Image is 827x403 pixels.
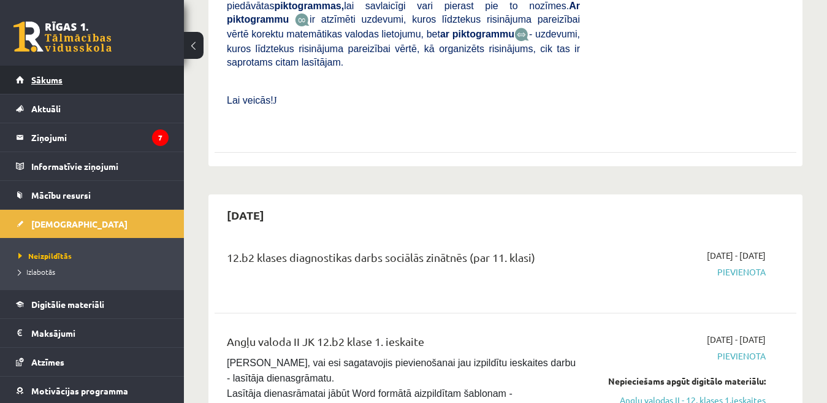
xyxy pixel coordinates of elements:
[227,249,580,272] div: 12.b2 klases diagnostikas darbs sociālās zinātnēs (par 11. klasi)
[707,333,766,346] span: [DATE] - [DATE]
[295,13,310,27] img: JfuEzvunn4EvwAAAAASUVORK5CYII=
[227,95,273,106] span: Lai veicās!
[16,94,169,123] a: Aktuāli
[707,249,766,262] span: [DATE] - [DATE]
[227,29,580,67] span: - uzdevumi, kuros līdztekus risinājuma pareizībai vērtē, kā organizēts risinājums, cik tas ir sap...
[31,152,169,180] legend: Informatīvie ziņojumi
[16,123,169,152] a: Ziņojumi7
[598,375,766,388] div: Nepieciešams apgūt digitālo materiālu:
[227,1,580,25] b: Ar piktogrammu
[31,103,61,114] span: Aktuāli
[16,210,169,238] a: [DEMOGRAPHIC_DATA]
[18,250,172,261] a: Neizpildītās
[215,201,276,229] h2: [DATE]
[16,66,169,94] a: Sākums
[31,385,128,396] span: Motivācijas programma
[514,28,529,42] img: wKvN42sLe3LLwAAAABJRU5ErkJggg==
[16,181,169,209] a: Mācību resursi
[227,14,580,39] span: ir atzīmēti uzdevumi, kuros līdztekus risinājuma pareizībai vērtē korektu matemātikas valodas lie...
[273,95,277,106] span: J
[31,123,169,152] legend: Ziņojumi
[31,74,63,85] span: Sākums
[13,21,112,52] a: Rīgas 1. Tālmācības vidusskola
[31,218,128,229] span: [DEMOGRAPHIC_DATA]
[31,356,64,367] span: Atzīmes
[16,348,169,376] a: Atzīmes
[274,1,344,11] b: piktogrammas,
[598,350,766,363] span: Pievienota
[31,190,91,201] span: Mācību resursi
[16,319,169,347] a: Maksājumi
[227,333,580,356] div: Angļu valoda II JK 12.b2 klase 1. ieskaite
[16,290,169,318] a: Digitālie materiāli
[16,152,169,180] a: Informatīvie ziņojumi
[18,266,172,277] a: Izlabotās
[440,29,514,39] b: ar piktogrammu
[18,251,72,261] span: Neizpildītās
[31,319,169,347] legend: Maksājumi
[31,299,104,310] span: Digitālie materiāli
[18,267,55,277] span: Izlabotās
[598,266,766,278] span: Pievienota
[152,129,169,146] i: 7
